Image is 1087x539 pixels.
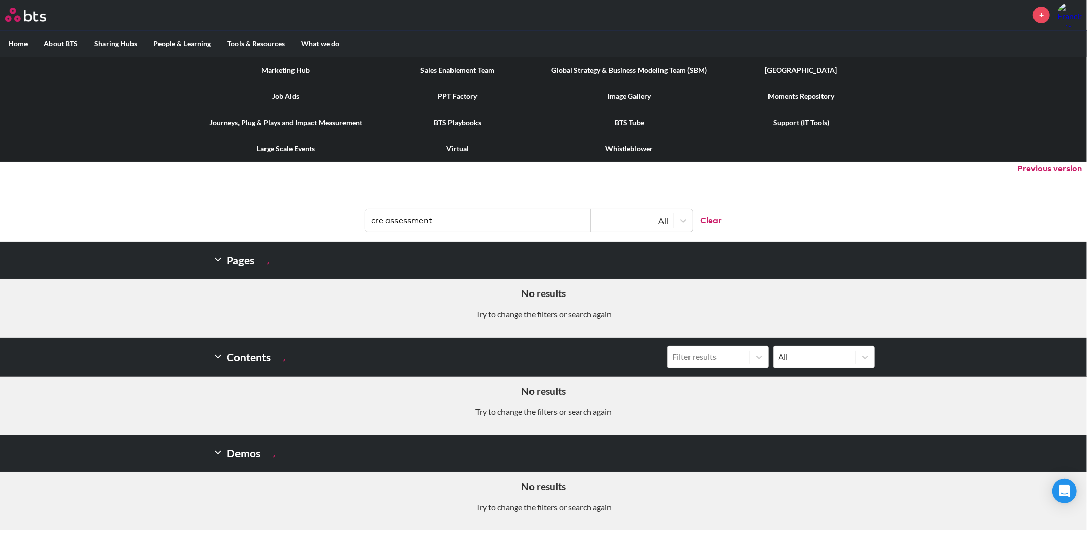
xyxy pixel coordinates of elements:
div: All [596,215,669,226]
div: Filter results [673,351,745,362]
a: Profile [1057,3,1082,27]
a: Go home [5,8,65,22]
h5: No results [8,287,1079,301]
a: + [1033,7,1050,23]
label: Tools & Resources [219,31,293,57]
label: About BTS [36,31,86,57]
h5: No results [8,385,1079,398]
p: Try to change the filters or search again [8,309,1079,320]
p: Try to change the filters or search again [8,502,1079,513]
h5: No results [8,480,1079,494]
button: Clear [693,209,722,232]
div: Open Intercom Messenger [1052,479,1077,503]
h2: Pages [213,250,269,271]
img: BTS Logo [5,8,46,22]
h2: Demos [213,443,275,464]
label: Sharing Hubs [86,31,145,57]
p: Try to change the filters or search again [8,406,1079,417]
button: Previous version [1017,163,1082,174]
div: All [779,351,851,362]
h2: Contents [213,346,285,368]
input: Find contents, pages and demos... [365,209,591,232]
label: People & Learning [145,31,219,57]
label: What we do [293,31,348,57]
img: Francis Prior [1057,3,1082,27]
